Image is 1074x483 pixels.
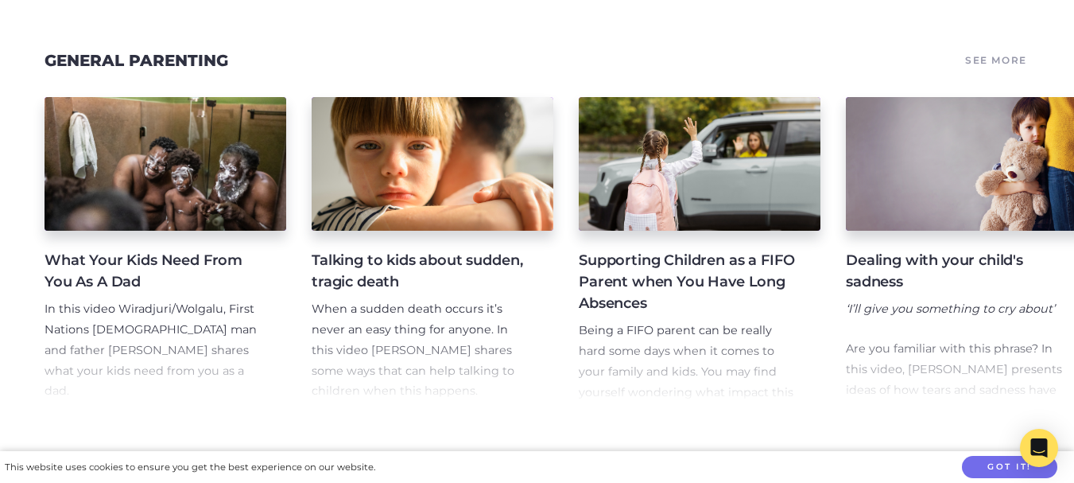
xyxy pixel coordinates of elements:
[846,302,1055,316] em: ‘I’ll give you something to cry about’
[45,299,261,403] p: In this video Wiradjuri/Wolgalu, First Nations [DEMOGRAPHIC_DATA] man and father [PERSON_NAME] sh...
[579,250,795,314] h4: Supporting Children as a FIFO Parent when You Have Long Absences
[45,250,261,293] h4: What Your Kids Need From You As A Dad
[846,250,1062,293] h4: Dealing with your child's sadness
[312,97,553,403] a: Talking to kids about sudden, tragic death When a sudden death occurs it’s never an easy thing fo...
[312,299,528,403] p: When a sudden death occurs it’s never an easy thing for anyone. In this video [PERSON_NAME] share...
[312,250,528,293] h4: Talking to kids about sudden, tragic death
[5,459,375,476] div: This website uses cookies to ensure you get the best experience on our website.
[963,49,1029,72] a: See More
[45,97,286,403] a: What Your Kids Need From You As A Dad In this video Wiradjuri/Wolgalu, First Nations [DEMOGRAPHIC...
[962,456,1057,479] button: Got it!
[846,339,1062,463] p: Are you familiar with this phrase? In this video, [PERSON_NAME] presents ideas of how tears and s...
[579,97,820,403] a: Supporting Children as a FIFO Parent when You Have Long Absences Being a FIFO parent can be reall...
[45,51,228,70] a: General Parenting
[1020,429,1058,467] div: Open Intercom Messenger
